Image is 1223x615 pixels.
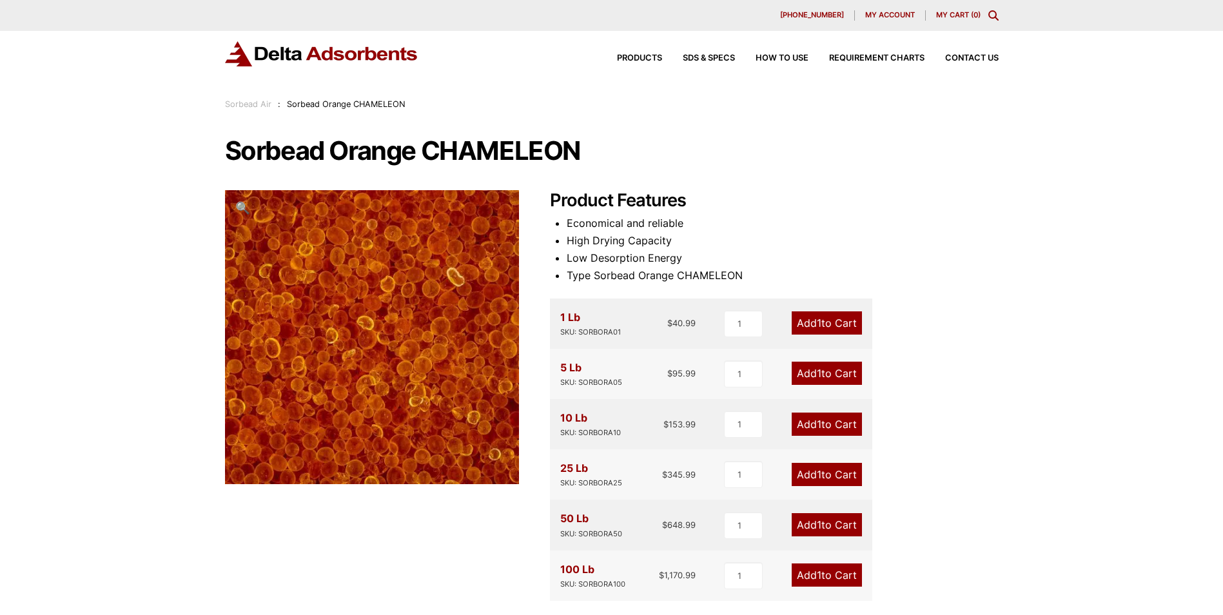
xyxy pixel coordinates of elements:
[225,190,519,484] img: Sorbead Orange CHAMELEON
[567,215,999,232] li: Economical and reliable
[567,232,999,249] li: High Drying Capacity
[567,249,999,267] li: Low Desorption Energy
[792,463,862,486] a: Add1to Cart
[225,99,271,109] a: Sorbead Air
[817,518,821,531] span: 1
[792,563,862,587] a: Add1to Cart
[560,477,622,489] div: SKU: SORBORA25
[792,513,862,536] a: Add1to Cart
[560,510,622,540] div: 50 Lb
[817,317,821,329] span: 1
[817,418,821,431] span: 1
[560,409,621,439] div: 10 Lb
[225,137,999,164] h1: Sorbead Orange CHAMELEON
[770,10,855,21] a: [PHONE_NUMBER]
[596,54,662,63] a: Products
[560,309,621,338] div: 1 Lb
[662,469,696,480] bdi: 345.99
[225,190,260,226] a: View full-screen image gallery
[974,10,978,19] span: 0
[817,367,821,380] span: 1
[550,190,999,211] h2: Product Features
[662,520,696,530] bdi: 648.99
[683,54,735,63] span: SDS & SPECS
[667,368,672,378] span: $
[235,200,250,215] span: 🔍
[567,267,999,284] li: Type Sorbead Orange CHAMELEON
[560,376,622,389] div: SKU: SORBORA05
[667,318,672,328] span: $
[560,427,621,439] div: SKU: SORBORA10
[792,311,862,335] a: Add1to Cart
[780,12,844,19] span: [PHONE_NUMBER]
[829,54,925,63] span: Requirement Charts
[936,10,981,19] a: My Cart (0)
[988,10,999,21] div: Toggle Modal Content
[560,561,625,591] div: 100 Lb
[287,99,406,109] span: Sorbead Orange CHAMELEON
[663,419,669,429] span: $
[662,520,667,530] span: $
[225,41,418,66] img: Delta Adsorbents
[667,318,696,328] bdi: 40.99
[560,326,621,338] div: SKU: SORBORA01
[617,54,662,63] span: Products
[560,359,622,389] div: 5 Lb
[560,528,622,540] div: SKU: SORBORA50
[865,12,915,19] span: My account
[225,329,519,342] a: Sorbead Orange CHAMELEON
[560,578,625,591] div: SKU: SORBORA100
[667,368,696,378] bdi: 95.99
[808,54,925,63] a: Requirement Charts
[663,419,696,429] bdi: 153.99
[756,54,808,63] span: How to Use
[278,99,280,109] span: :
[855,10,926,21] a: My account
[945,54,999,63] span: Contact Us
[662,469,667,480] span: $
[792,413,862,436] a: Add1to Cart
[817,569,821,581] span: 1
[792,362,862,385] a: Add1to Cart
[817,468,821,481] span: 1
[662,54,735,63] a: SDS & SPECS
[735,54,808,63] a: How to Use
[925,54,999,63] a: Contact Us
[560,460,622,489] div: 25 Lb
[659,570,696,580] bdi: 1,170.99
[659,570,664,580] span: $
